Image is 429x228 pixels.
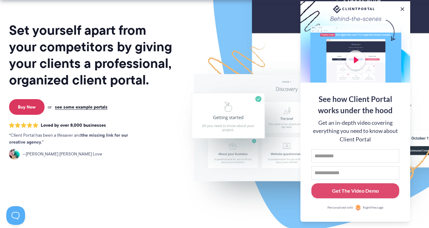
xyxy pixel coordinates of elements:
[22,151,102,158] span: [PERSON_NAME] [PERSON_NAME] Love
[9,22,173,88] h1: Set yourself apart from your competitors by giving your clients a professional, organized client ...
[311,94,399,116] div: See how Client Portal works under the hood
[311,183,399,199] button: Get The Video Demo
[311,205,399,211] a: Personalized withRightMessage
[332,187,379,195] div: Get The Video Demo
[9,132,128,145] strong: the missing link for our creative agency
[48,104,52,110] span: or
[311,119,399,144] div: Get an in-depth video covering everything you need to know about Client Portal
[6,206,25,225] iframe: Toggle Customer Support
[9,132,141,146] p: Client Portal has been a lifesaver and .
[41,123,106,128] span: Loved by over 8,000 businesses
[327,205,353,210] span: Personalized with
[355,205,361,211] img: Personalized with RightMessage
[363,205,383,210] span: RightMessage
[9,99,45,115] a: Buy Now
[55,104,108,110] a: see some example portals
